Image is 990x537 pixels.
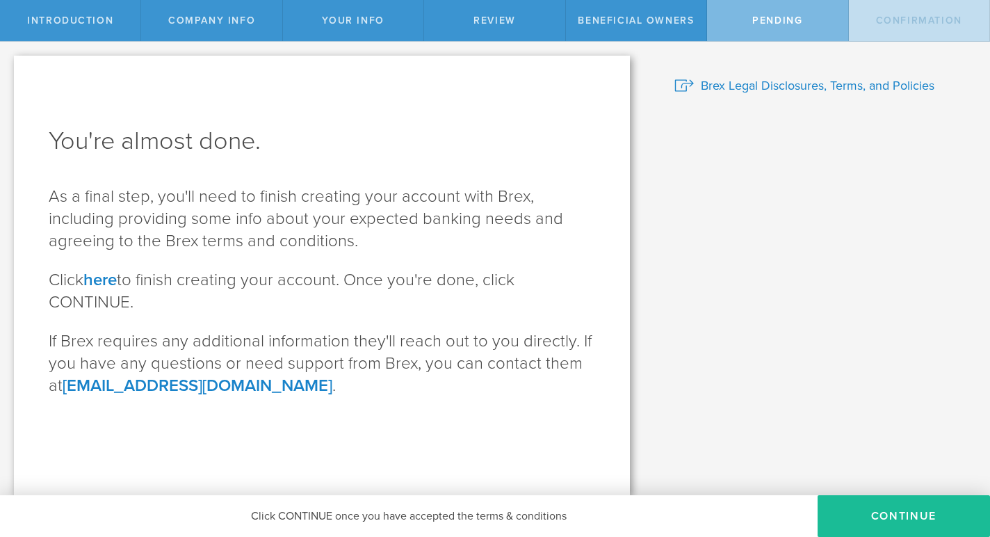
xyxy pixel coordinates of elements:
[168,15,255,26] span: Company Info
[322,15,384,26] span: Your Info
[876,15,962,26] span: Confirmation
[473,15,516,26] span: Review
[49,330,595,397] p: If Brex requires any additional information they'll reach out to you directly. If you have any qu...
[674,77,969,95] a: Brex Legal Disclosures, Terms, and Policies
[63,376,332,396] a: [EMAIL_ADDRESS][DOMAIN_NAME]
[49,269,595,314] p: Click to finish creating your account. Once you're done, click CONTINUE.
[752,15,802,26] span: Pending
[27,15,113,26] span: Introduction
[83,270,117,290] a: here
[49,186,595,253] p: As a final step, you'll need to finish creating your account with Brex, including providing some ...
[701,77,934,95] span: Brex Legal Disclosures, Terms, and Policies
[818,495,990,537] button: CONTINUE
[578,15,694,26] span: Beneficial Owners
[49,125,595,158] h1: You're almost done.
